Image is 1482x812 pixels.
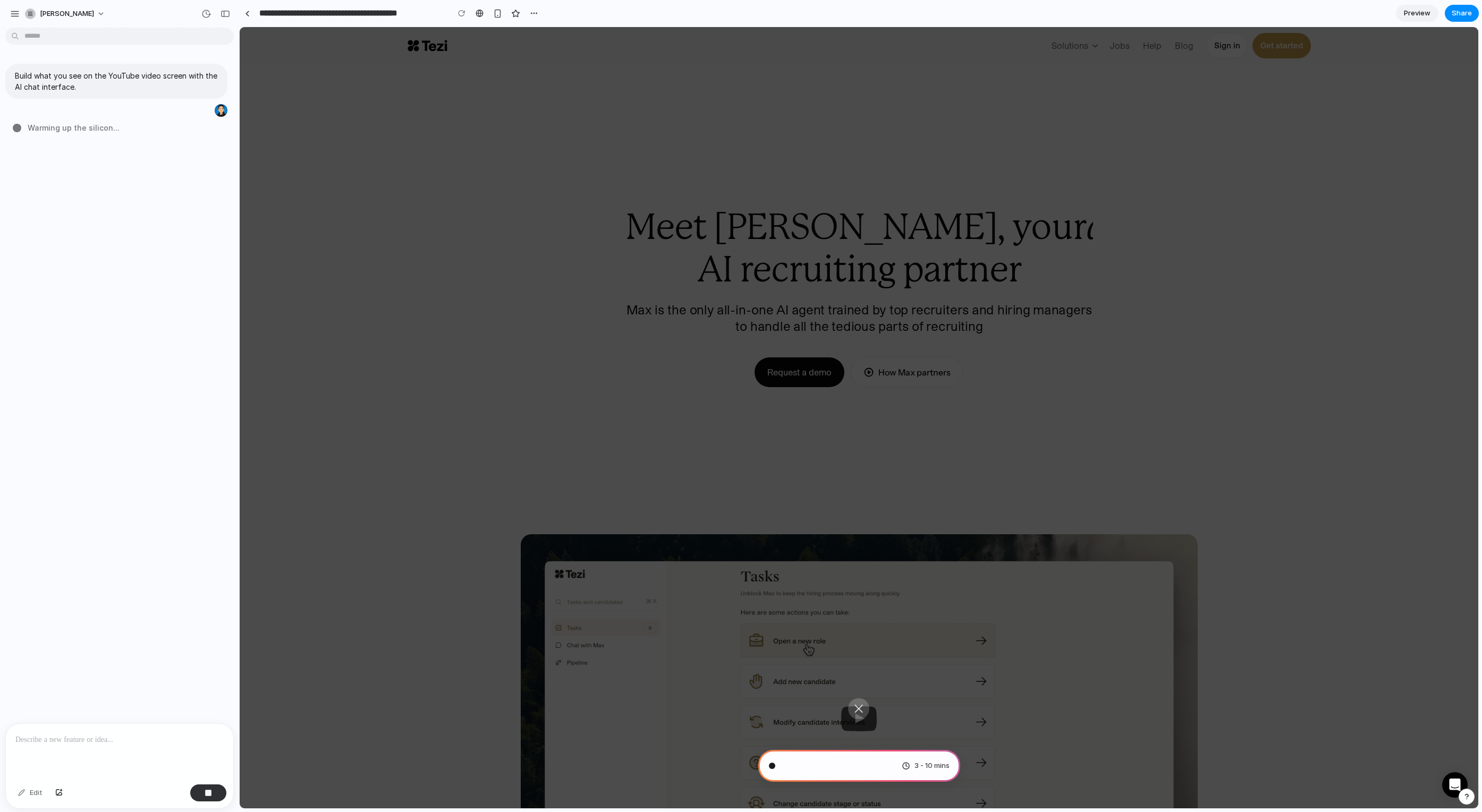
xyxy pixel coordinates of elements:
[117,89,1121,654] iframe: Youtube Video
[1404,8,1430,19] span: Preview
[21,5,111,22] button: [PERSON_NAME]
[914,760,950,771] span: 3 - 10 mins
[1452,8,1472,19] span: Share
[40,8,94,19] span: [PERSON_NAME]
[1202,745,1228,771] div: Open Intercom Messenger
[1445,5,1479,22] button: Share
[15,70,218,92] p: Build what you see on the YouTube video screen with the AI chat interface.
[28,122,120,133] span: Warming up the silicon ...
[1396,5,1438,22] a: Preview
